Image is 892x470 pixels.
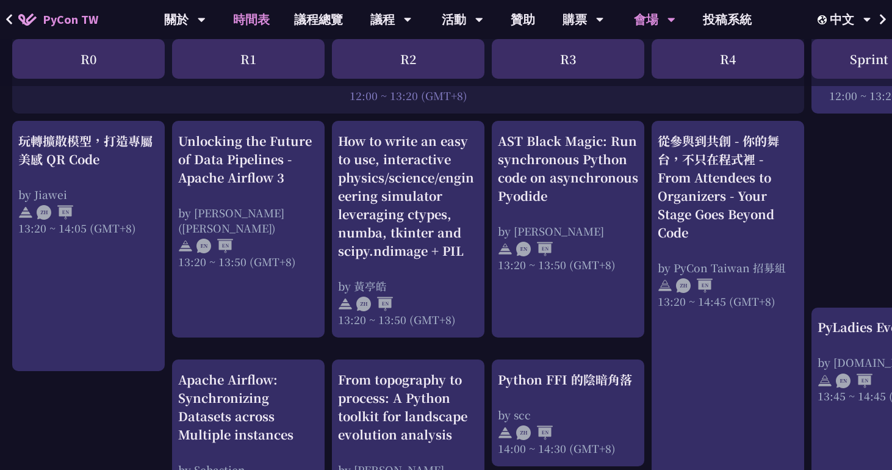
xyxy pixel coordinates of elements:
[18,205,33,220] img: svg+xml;base64,PHN2ZyB4bWxucz0iaHR0cDovL3d3dy53My5vcmcvMjAwMC9zdmciIHdpZHRoPSIyNCIgaGVpZ2h0PSIyNC...
[43,10,98,29] span: PyCon TW
[338,371,478,444] div: From topography to process: A Python toolkit for landscape evolution analysis
[37,205,73,220] img: ZHEN.371966e.svg
[652,39,804,79] div: R4
[18,132,159,168] div: 玩轉擴散模型，打造專屬美感 QR Code
[658,132,798,242] div: 從參與到共創 - 你的舞台，不只在程式裡 - From Attendees to Organizers - Your Stage Goes Beyond Code
[658,294,798,309] div: 13:20 ~ 14:45 (GMT+8)
[818,374,832,388] img: svg+xml;base64,PHN2ZyB4bWxucz0iaHR0cDovL3d3dy53My5vcmcvMjAwMC9zdmciIHdpZHRoPSIyNCIgaGVpZ2h0PSIyNC...
[6,4,110,35] a: PyCon TW
[178,371,318,444] div: Apache Airflow: Synchronizing Datasets across Multiple instances
[818,15,830,24] img: Locale Icon
[18,220,159,236] div: 13:20 ~ 14:05 (GMT+8)
[338,297,353,311] img: svg+xml;base64,PHN2ZyB4bWxucz0iaHR0cDovL3d3dy53My5vcmcvMjAwMC9zdmciIHdpZHRoPSIyNCIgaGVpZ2h0PSIyNC...
[498,371,638,456] a: Python FFI 的陰暗角落 by scc 14:00 ~ 14:30 (GMT+8)
[498,223,638,239] div: by [PERSON_NAME]
[498,425,513,440] img: svg+xml;base64,PHN2ZyB4bWxucz0iaHR0cDovL3d3dy53My5vcmcvMjAwMC9zdmciIHdpZHRoPSIyNCIgaGVpZ2h0PSIyNC...
[12,39,165,79] div: R0
[338,132,478,260] div: How to write an easy to use, interactive physics/science/engineering simulator leveraging ctypes,...
[498,441,638,456] div: 14:00 ~ 14:30 (GMT+8)
[658,278,672,293] img: svg+xml;base64,PHN2ZyB4bWxucz0iaHR0cDovL3d3dy53My5vcmcvMjAwMC9zdmciIHdpZHRoPSIyNCIgaGVpZ2h0PSIyNC...
[498,371,638,389] div: Python FFI 的陰暗角落
[498,132,638,205] div: AST Black Magic: Run synchronous Python code on asynchronous Pyodide
[492,39,644,79] div: R3
[178,132,318,327] a: Unlocking the Future of Data Pipelines - Apache Airflow 3 by [PERSON_NAME] ([PERSON_NAME]) 13:20 ...
[18,88,798,103] div: 12:00 ~ 13:20 (GMT+8)
[178,205,318,236] div: by [PERSON_NAME] ([PERSON_NAME])
[658,260,798,275] div: by PyCon Taiwan 招募組
[676,278,713,293] img: ZHEN.371966e.svg
[836,374,872,388] img: ENEN.5a408d1.svg
[172,39,325,79] div: R1
[498,242,513,256] img: svg+xml;base64,PHN2ZyB4bWxucz0iaHR0cDovL3d3dy53My5vcmcvMjAwMC9zdmciIHdpZHRoPSIyNCIgaGVpZ2h0PSIyNC...
[338,278,478,294] div: by 黃亭皓
[338,312,478,327] div: 13:20 ~ 13:50 (GMT+8)
[498,132,638,327] a: AST Black Magic: Run synchronous Python code on asynchronous Pyodide by [PERSON_NAME] 13:20 ~ 13:...
[18,132,159,361] a: 玩轉擴散模型，打造專屬美感 QR Code by Jiawei 13:20 ~ 14:05 (GMT+8)
[18,187,159,202] div: by Jiawei
[338,132,478,327] a: How to write an easy to use, interactive physics/science/engineering simulator leveraging ctypes,...
[332,39,484,79] div: R2
[178,254,318,269] div: 13:20 ~ 13:50 (GMT+8)
[18,13,37,26] img: Home icon of PyCon TW 2025
[196,239,233,253] img: ENEN.5a408d1.svg
[498,257,638,272] div: 13:20 ~ 13:50 (GMT+8)
[516,242,553,256] img: ENEN.5a408d1.svg
[516,425,553,440] img: ZHEN.371966e.svg
[178,239,193,253] img: svg+xml;base64,PHN2ZyB4bWxucz0iaHR0cDovL3d3dy53My5vcmcvMjAwMC9zdmciIHdpZHRoPSIyNCIgaGVpZ2h0PSIyNC...
[498,407,638,422] div: by scc
[178,132,318,187] div: Unlocking the Future of Data Pipelines - Apache Airflow 3
[356,297,393,311] img: ZHEN.371966e.svg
